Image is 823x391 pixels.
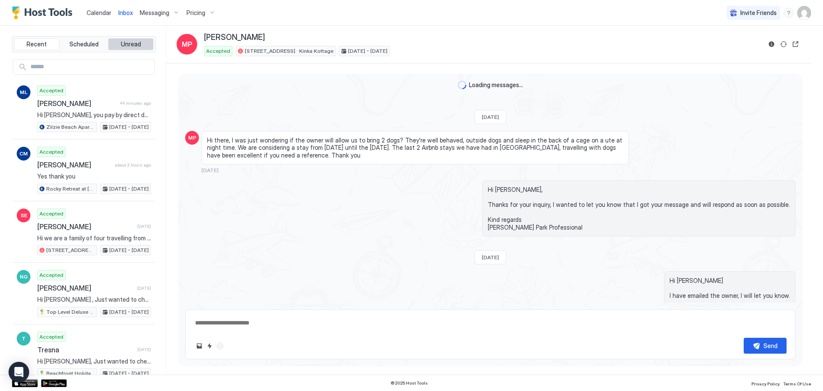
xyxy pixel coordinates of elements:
[37,222,134,231] span: [PERSON_NAME]
[46,123,95,131] span: Zilzie Beach Apartment - 2/11 [PERSON_NAME]
[22,335,26,343] span: T
[137,347,151,352] span: [DATE]
[12,6,76,19] a: Host Tools Logo
[20,88,27,96] span: ML
[109,123,149,131] span: [DATE] - [DATE]
[120,100,151,106] span: 44 minutes ago
[188,134,196,142] span: MP
[194,341,204,351] button: Upload image
[482,114,499,120] span: [DATE]
[763,341,778,350] div: Send
[27,40,47,48] span: Recent
[109,308,149,316] span: [DATE] - [DATE]
[109,246,149,254] span: [DATE] - [DATE]
[206,47,230,55] span: Accepted
[46,185,95,193] span: Rocky Retreat at [GEOGRAPHIC_DATA] - [STREET_ADDRESS]
[108,38,153,50] button: Unread
[37,99,116,108] span: [PERSON_NAME]
[458,81,466,89] div: loading
[19,150,28,158] span: CM
[744,338,787,354] button: Send
[46,370,95,377] span: Beachfront Holiday Cottage
[784,8,794,18] div: menu
[69,40,99,48] span: Scheduled
[469,81,523,89] span: Loading messages...
[14,38,60,50] button: Recent
[137,285,151,291] span: [DATE]
[204,341,215,351] button: Quick reply
[37,161,111,169] span: [PERSON_NAME]
[39,87,63,94] span: Accepted
[118,9,133,16] span: Inbox
[482,254,499,261] span: [DATE]
[186,9,205,17] span: Pricing
[348,47,387,55] span: [DATE] - [DATE]
[39,148,63,156] span: Accepted
[37,173,151,180] span: Yes thank you
[182,39,192,49] span: MP
[39,271,63,279] span: Accepted
[21,212,27,219] span: SE
[488,186,790,231] span: Hi [PERSON_NAME], Thanks for your inquiry, I wanted to let you know that I got your message and w...
[37,358,151,365] span: Hi [PERSON_NAME], Just wanted to check in and make sure you have everything you need? Hope you're...
[140,9,169,17] span: Messaging
[37,284,134,292] span: [PERSON_NAME]
[39,333,63,341] span: Accepted
[46,308,95,316] span: Top Level Deluxe Studio - Unit 21
[27,60,154,74] input: Input Field
[37,346,134,354] span: Tresna
[118,8,133,17] a: Inbox
[20,273,28,281] span: NG
[245,47,333,55] span: [STREET_ADDRESS] · Kinka Kottage
[783,379,811,388] a: Terms Of Use
[783,381,811,386] span: Terms Of Use
[204,33,265,42] span: [PERSON_NAME]
[109,185,149,193] span: [DATE] - [DATE]
[37,296,151,303] span: Hi [PERSON_NAME] , Just wanted to check in and make sure you have everything you need? Hope you'r...
[201,167,219,173] span: [DATE]
[61,38,107,50] button: Scheduled
[9,362,29,382] div: Open Intercom Messenger
[41,379,67,387] a: Google Play Store
[87,9,111,16] span: Calendar
[778,39,789,49] button: Sync reservation
[797,6,811,20] div: User profile
[109,370,149,377] span: [DATE] - [DATE]
[790,39,801,49] button: Open reservation
[12,379,38,387] a: App Store
[87,8,111,17] a: Calendar
[12,36,156,52] div: tab-group
[670,277,790,315] span: Hi [PERSON_NAME] I have emailed the owner, I will let you know. Kind regards [PERSON_NAME]
[751,379,780,388] a: Privacy Policy
[390,380,428,386] span: © 2025 Host Tools
[115,162,151,168] span: about 2 hours ago
[37,234,151,242] span: Hi we are a family of four travelling from [GEOGRAPHIC_DATA] and looking forward to staying in th...
[121,40,141,48] span: Unread
[751,381,780,386] span: Privacy Policy
[37,111,151,119] span: Hi [PERSON_NAME], you pay by direct deposit, BSB - 633 000, A/C - 134 940 105, $250.00, thanks [P...
[766,39,777,49] button: Reservation information
[39,210,63,218] span: Accepted
[137,224,151,229] span: [DATE]
[46,246,95,254] span: [STREET_ADDRESS] · Kinka Kottage
[740,9,777,17] span: Invite Friends
[207,136,623,159] span: Hi there, I was just wondering if the owner will allow us to bring 2 dogs? They're well behaved, ...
